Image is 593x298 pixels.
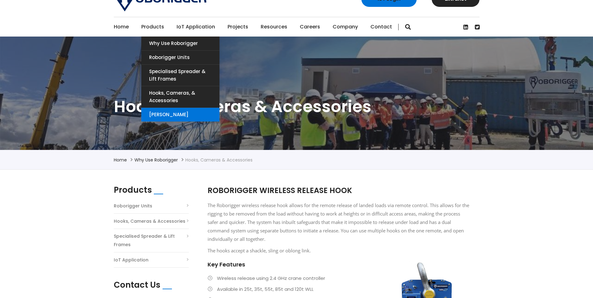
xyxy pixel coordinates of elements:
a: [PERSON_NAME] [141,108,219,122]
h2: Contact Us [114,280,160,290]
a: Hooks, Cameras, & Accessories [141,86,219,107]
h2: Products [114,185,152,195]
li: Hooks, Cameras & Accessories [185,156,253,164]
h1: Hooks, Cameras & Accessories [114,96,480,117]
a: Contact [370,17,392,37]
p: The Roborigger wireless release hook allows for the remote release of landed loads via remote con... [208,201,470,243]
span: ROBORIGGER WIRELESS RELEASE HOOK [208,185,352,196]
a: Home [114,157,127,163]
li: Available in 25t, 35t, 55t, 85t and 120t WLL [208,285,470,293]
a: Careers [300,17,320,37]
a: Resources [261,17,287,37]
a: Why use Roborigger [141,37,219,50]
a: Projects [228,17,248,37]
a: Home [114,17,129,37]
h4: Key Features [208,261,470,268]
a: Company [333,17,358,37]
a: Roborigger Units [141,51,219,64]
a: Roborigger Units [114,202,152,210]
a: Hooks, Cameras & Accessories [114,217,185,226]
a: IoT Application [177,17,215,37]
a: Specialised Spreader & Lift Frames [141,65,219,86]
p: The hooks accept a shackle, sling or oblong link. [208,246,470,255]
a: Specialised Spreader & Lift Frames [114,232,189,249]
a: Products [141,17,164,37]
a: IoT Application [114,256,148,264]
a: Why use Roborigger [134,157,178,163]
li: Wireless release using 2.4 GHz crane controller [208,274,470,282]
